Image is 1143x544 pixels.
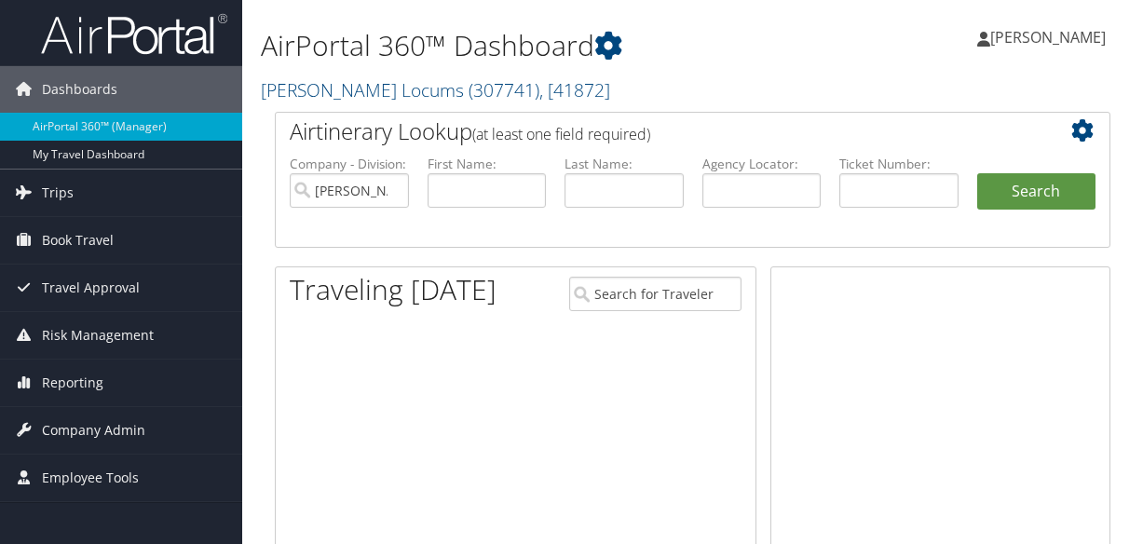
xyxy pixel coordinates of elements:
[977,173,1096,211] button: Search
[42,407,145,454] span: Company Admin
[42,360,103,406] span: Reporting
[839,155,959,173] label: Ticket Number:
[42,312,154,359] span: Risk Management
[261,77,610,102] a: [PERSON_NAME] Locums
[539,77,610,102] span: , [ 41872 ]
[428,155,547,173] label: First Name:
[261,26,837,65] h1: AirPortal 360™ Dashboard
[41,12,227,56] img: airportal-logo.png
[469,77,539,102] span: ( 307741 )
[42,455,139,501] span: Employee Tools
[290,270,497,309] h1: Traveling [DATE]
[702,155,822,173] label: Agency Locator:
[565,155,684,173] label: Last Name:
[42,170,74,216] span: Trips
[569,277,742,311] input: Search for Traveler
[990,27,1106,48] span: [PERSON_NAME]
[977,9,1124,65] a: [PERSON_NAME]
[42,66,117,113] span: Dashboards
[42,265,140,311] span: Travel Approval
[472,124,650,144] span: (at least one field required)
[290,155,409,173] label: Company - Division:
[290,116,1026,147] h2: Airtinerary Lookup
[42,217,114,264] span: Book Travel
